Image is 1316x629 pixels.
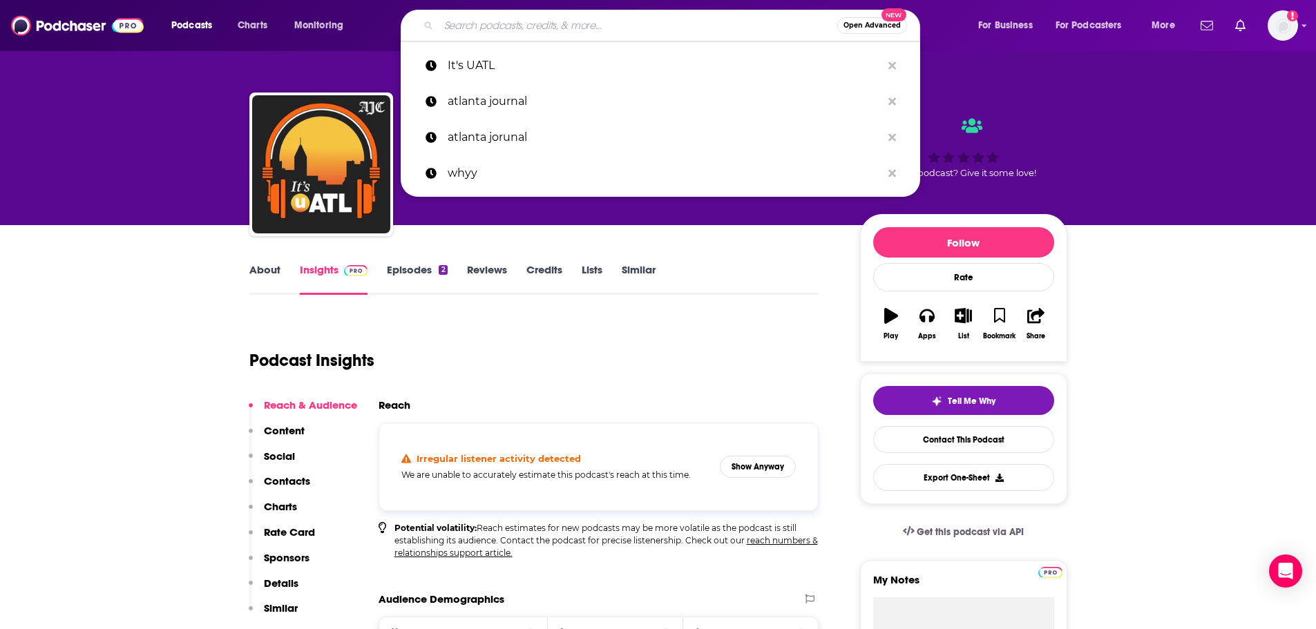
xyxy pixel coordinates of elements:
img: User Profile [1268,10,1298,41]
span: Monitoring [294,16,343,35]
img: It's UATL [252,95,390,233]
p: Social [264,449,295,463]
a: Lists [582,263,602,295]
a: It's UATL [401,48,920,84]
span: Tell Me Why [948,396,995,407]
p: Similar [264,601,298,615]
button: Charts [249,500,297,525]
label: My Notes [873,573,1054,597]
div: Bookmark [983,332,1015,340]
button: Content [249,424,305,449]
a: reach numbers & relationships support article. [394,535,818,558]
a: Contact This Podcast [873,426,1054,453]
div: Share [1027,332,1045,340]
a: Similar [622,263,656,295]
button: Follow [873,227,1054,258]
h1: Podcast Insights [249,350,374,371]
span: More [1152,16,1175,35]
button: open menu [969,14,1050,37]
p: Details [264,577,298,590]
button: Play [873,299,909,349]
span: For Podcasters [1056,16,1122,35]
button: Show profile menu [1268,10,1298,41]
p: Rate Card [264,525,315,539]
p: Charts [264,500,297,513]
button: Rate Card [249,525,315,551]
p: Content [264,424,305,437]
div: Good podcast? Give it some love! [860,105,1067,191]
button: Bookmark [982,299,1018,349]
button: Show Anyway [720,456,796,478]
img: Podchaser Pro [1038,567,1062,578]
a: Pro website [1038,565,1062,578]
span: New [881,8,906,21]
input: Search podcasts, credits, & more... [439,14,837,37]
span: Good podcast? Give it some love! [891,168,1036,178]
h2: Audience Demographics [379,592,504,606]
h4: Irregular listener activity detected [417,453,581,464]
div: Search podcasts, credits, & more... [414,10,933,41]
a: Show notifications dropdown [1230,14,1251,37]
span: Charts [238,16,267,35]
button: List [945,299,981,349]
img: Podchaser - Follow, Share and Rate Podcasts [11,12,144,39]
div: 2 [439,265,447,275]
button: Similar [249,601,298,627]
a: Credits [526,263,562,295]
a: Reviews [467,263,507,295]
h5: We are unable to accurately estimate this podcast's reach at this time. [401,470,709,480]
div: Rate [873,263,1054,291]
div: List [958,332,969,340]
button: Apps [909,299,945,349]
button: Details [249,577,298,602]
p: Reach estimates for new podcasts may be more volatile as the podcast is still establishing its au... [394,522,819,559]
button: Social [249,449,295,475]
span: Open Advanced [843,22,901,29]
p: atlanta journal [448,84,881,119]
button: open menu [1047,14,1142,37]
span: Logged in as Mallory813 [1268,10,1298,41]
div: Play [884,332,898,340]
div: Open Intercom Messenger [1269,554,1302,588]
a: Get this podcast via API [892,515,1036,549]
p: whyy [448,155,881,191]
a: Episodes2 [387,263,447,295]
button: Export One-Sheet [873,464,1054,491]
b: Potential volatility: [394,523,477,533]
button: tell me why sparkleTell Me Why [873,386,1054,415]
p: atlanta jorunal [448,119,881,155]
button: Open AdvancedNew [837,17,907,34]
img: Podchaser Pro [344,265,368,276]
span: Get this podcast via API [917,526,1024,538]
p: Reach & Audience [264,398,357,412]
img: tell me why sparkle [931,396,942,407]
p: It's UATL [448,48,881,84]
a: Show notifications dropdown [1195,14,1219,37]
a: InsightsPodchaser Pro [300,263,368,295]
a: atlanta journal [401,84,920,119]
button: Reach & Audience [249,398,357,424]
button: Contacts [249,474,310,500]
a: whyy [401,155,920,191]
span: For Business [978,16,1033,35]
a: About [249,263,280,295]
button: open menu [162,14,230,37]
button: open menu [1142,14,1192,37]
div: Apps [918,332,936,340]
button: open menu [285,14,361,37]
button: Share [1018,299,1053,349]
a: Charts [229,14,276,37]
p: Contacts [264,474,310,487]
h2: Reach [379,398,410,412]
span: Podcasts [171,16,212,35]
svg: Add a profile image [1287,10,1298,21]
button: Sponsors [249,551,309,577]
a: atlanta jorunal [401,119,920,155]
p: Sponsors [264,551,309,564]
